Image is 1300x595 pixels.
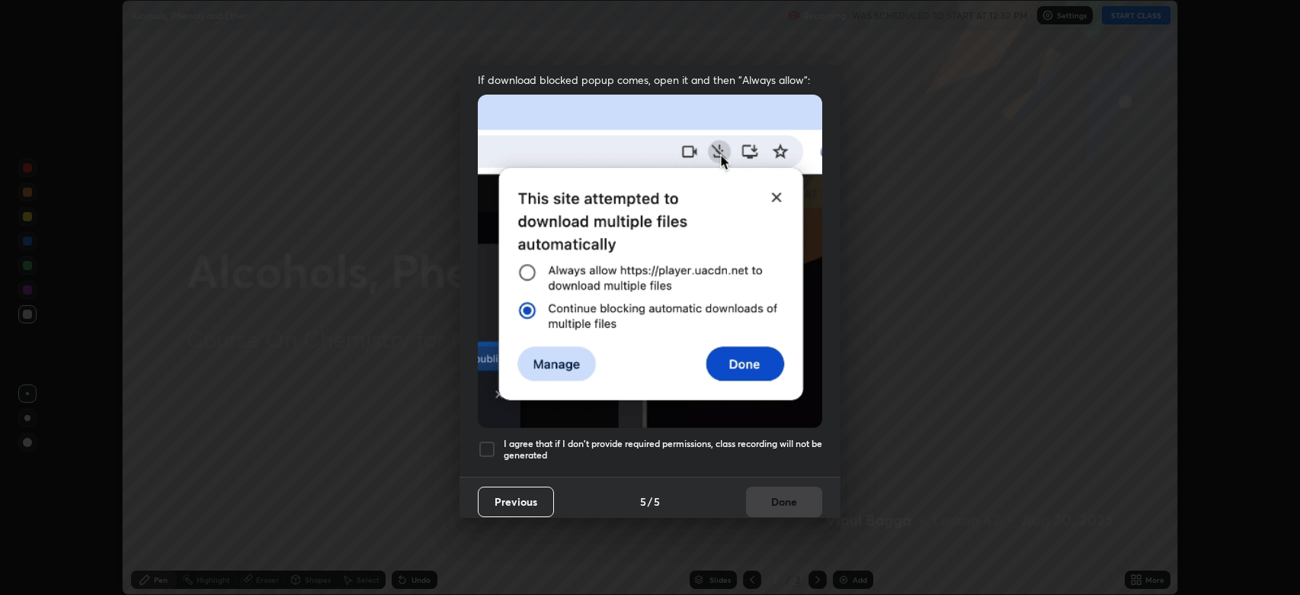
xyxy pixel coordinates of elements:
img: downloads-permission-blocked.gif [478,95,822,428]
h4: 5 [640,494,646,510]
h4: / [648,494,652,510]
h5: I agree that if I don't provide required permissions, class recording will not be generated [504,438,822,462]
button: Previous [478,487,554,517]
span: If download blocked popup comes, open it and then "Always allow": [478,72,822,87]
h4: 5 [654,494,660,510]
